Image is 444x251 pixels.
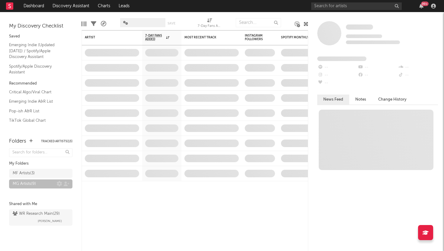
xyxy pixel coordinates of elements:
[357,71,398,79] div: --
[13,180,36,188] div: MG Artists ( 9 )
[41,140,72,143] button: Tracked Artists(13)
[9,23,72,30] div: My Discovery Checklist
[9,98,66,105] a: Emerging Indie A&R List
[9,148,72,157] input: Search for folders...
[9,179,72,188] a: MG Artists(9)
[236,18,281,27] input: Search...
[317,71,357,79] div: --
[9,127,66,134] a: Recommended For You
[9,89,66,95] a: Critical Algo/Viral Chart
[168,22,175,25] button: Save
[346,40,400,44] span: 0 fans last week
[311,2,402,10] input: Search for artists
[9,160,72,167] div: My Folders
[398,71,438,79] div: --
[245,34,266,41] div: Instagram Followers
[398,63,438,71] div: --
[419,4,423,8] button: 99+
[421,2,429,6] div: 99 +
[9,42,66,60] a: Emerging Indie (Updated [DATE]) / Spotify/Apple Discovery Assistant
[372,95,413,105] button: Change History
[9,33,72,40] div: Saved
[9,108,66,114] a: Pop-ish A&R List
[85,36,130,39] div: Artist
[346,34,382,38] span: Tracking Since: [DATE]
[9,80,72,87] div: Recommended
[9,209,72,226] a: WR Research Main(29)[PERSON_NAME]
[13,210,60,217] div: WR Research Main ( 29 )
[317,95,349,105] button: News Feed
[9,138,26,145] div: Folders
[198,23,222,30] div: 7-Day Fans Added (7-Day Fans Added)
[317,56,366,61] span: Fans Added by Platform
[349,95,372,105] button: Notes
[9,117,66,124] a: TikTok Global Chart
[38,217,62,225] span: [PERSON_NAME]
[9,201,72,208] div: Shared with Me
[81,15,86,33] div: Edit Columns
[9,63,66,76] a: Spotify/Apple Discovery Assistant
[91,15,96,33] div: Filters
[184,36,230,39] div: Most Recent Track
[317,63,357,71] div: --
[317,79,357,87] div: --
[101,15,106,33] div: A&R Pipeline
[357,63,398,71] div: --
[13,170,35,177] div: MF Artists ( 3 )
[281,36,326,39] div: Spotify Monthly Listeners
[198,15,222,33] div: 7-Day Fans Added (7-Day Fans Added)
[145,34,165,41] span: 7-Day Fans Added
[9,169,72,178] a: MF Artists(3)
[346,24,373,30] a: Some Artist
